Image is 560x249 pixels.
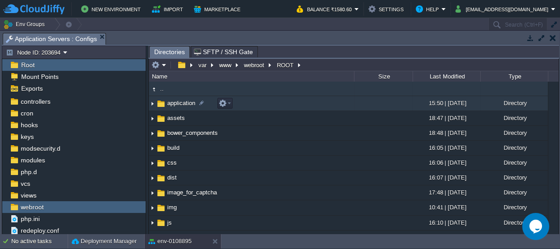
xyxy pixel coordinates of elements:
[19,61,36,69] a: Root
[19,226,60,235] a: redeploy.conf
[166,114,186,122] a: assets
[148,237,192,246] button: env-0108895
[166,189,218,196] a: image_for_captcha
[72,237,137,246] button: Deployment Manager
[166,174,178,181] a: dist
[149,59,559,71] input: Click to enter the path
[19,133,35,141] a: keys
[159,85,165,92] a: ..
[19,121,39,129] a: hooks
[480,141,548,155] div: Directory
[218,61,234,69] button: www
[413,231,480,244] div: 16:11 | [DATE]
[154,46,185,58] span: Directories
[6,48,63,56] button: Node ID: 203694
[11,234,68,249] div: No active tasks
[194,4,243,14] button: Marketplace
[413,156,480,170] div: 16:06 | [DATE]
[19,191,38,199] a: views
[19,73,60,81] a: Mount Points
[413,200,480,214] div: 10:41 | [DATE]
[416,4,441,14] button: Help
[150,71,354,82] div: Name
[19,156,46,164] a: modules
[413,171,480,184] div: 16:07 | [DATE]
[368,4,406,14] button: Settings
[194,46,253,57] span: SFTP / SSH Gate
[149,216,156,230] img: AMDAwAAAACH5BAEAAAAALAAAAAABAAEAAAICRAEAOw==
[19,203,45,211] a: webroot
[19,97,52,106] a: controllers
[481,71,548,82] div: Type
[413,111,480,125] div: 18:47 | [DATE]
[19,109,35,117] a: cron
[156,114,166,124] img: AMDAwAAAACH5BAEAAAAALAAAAAABAAEAAAICRAEAOw==
[166,144,181,152] a: build
[455,4,551,14] button: [EMAIL_ADDRESS][DOMAIN_NAME]
[149,111,156,125] img: AMDAwAAAACH5BAEAAAAALAAAAAABAAEAAAICRAEAOw==
[156,143,166,153] img: AMDAwAAAACH5BAEAAAAALAAAAAABAAEAAAICRAEAOw==
[166,219,173,226] a: js
[149,201,156,215] img: AMDAwAAAACH5BAEAAAAALAAAAAABAAEAAAICRAEAOw==
[480,185,548,199] div: Directory
[480,96,548,110] div: Directory
[19,84,44,92] a: Exports
[480,126,548,140] div: Directory
[156,173,166,183] img: AMDAwAAAACH5BAEAAAAALAAAAAABAAEAAAICRAEAOw==
[480,200,548,214] div: Directory
[3,18,48,31] button: Env Groups
[297,4,354,14] button: Balance ₹1580.60
[413,96,480,110] div: 15:50 | [DATE]
[149,97,156,111] img: AMDAwAAAACH5BAEAAAAALAAAAAABAAEAAAICRAEAOw==
[166,159,178,166] a: css
[19,180,32,188] a: vcs
[413,185,480,199] div: 17:48 | [DATE]
[156,129,166,138] img: AMDAwAAAACH5BAEAAAAALAAAAAABAAEAAAICRAEAOw==
[149,186,156,200] img: AMDAwAAAACH5BAEAAAAALAAAAAABAAEAAAICRAEAOw==
[149,141,156,155] img: AMDAwAAAACH5BAEAAAAALAAAAAABAAEAAAICRAEAOw==
[413,216,480,230] div: 16:10 | [DATE]
[149,231,156,245] img: AMDAwAAAACH5BAEAAAAALAAAAAABAAEAAAICRAEAOw==
[355,71,413,82] div: Size
[166,234,194,241] a: phpmailer
[166,203,178,211] span: img
[413,141,480,155] div: 16:05 | [DATE]
[19,168,38,176] span: php.d
[156,99,166,109] img: AMDAwAAAACH5BAEAAAAALAAAAAABAAEAAAICRAEAOw==
[522,213,551,240] iframe: chat widget
[166,129,219,137] a: bower_components
[156,188,166,198] img: AMDAwAAAACH5BAEAAAAALAAAAAABAAEAAAICRAEAOw==
[149,84,159,94] img: AMDAwAAAACH5BAEAAAAALAAAAAABAAEAAAICRAEAOw==
[152,4,186,14] button: Import
[19,215,41,223] a: php.ini
[156,203,166,213] img: AMDAwAAAACH5BAEAAAAALAAAAAABAAEAAAICRAEAOw==
[81,4,143,14] button: New Environment
[166,99,197,107] a: application
[3,4,64,15] img: CloudJiffy
[243,61,266,69] button: webroot
[149,156,156,170] img: AMDAwAAAACH5BAEAAAAALAAAAAABAAEAAAICRAEAOw==
[413,71,480,82] div: Last Modified
[275,61,296,69] button: ROOT
[480,231,548,244] div: Directory
[480,216,548,230] div: Directory
[19,144,62,152] a: modsecurity.d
